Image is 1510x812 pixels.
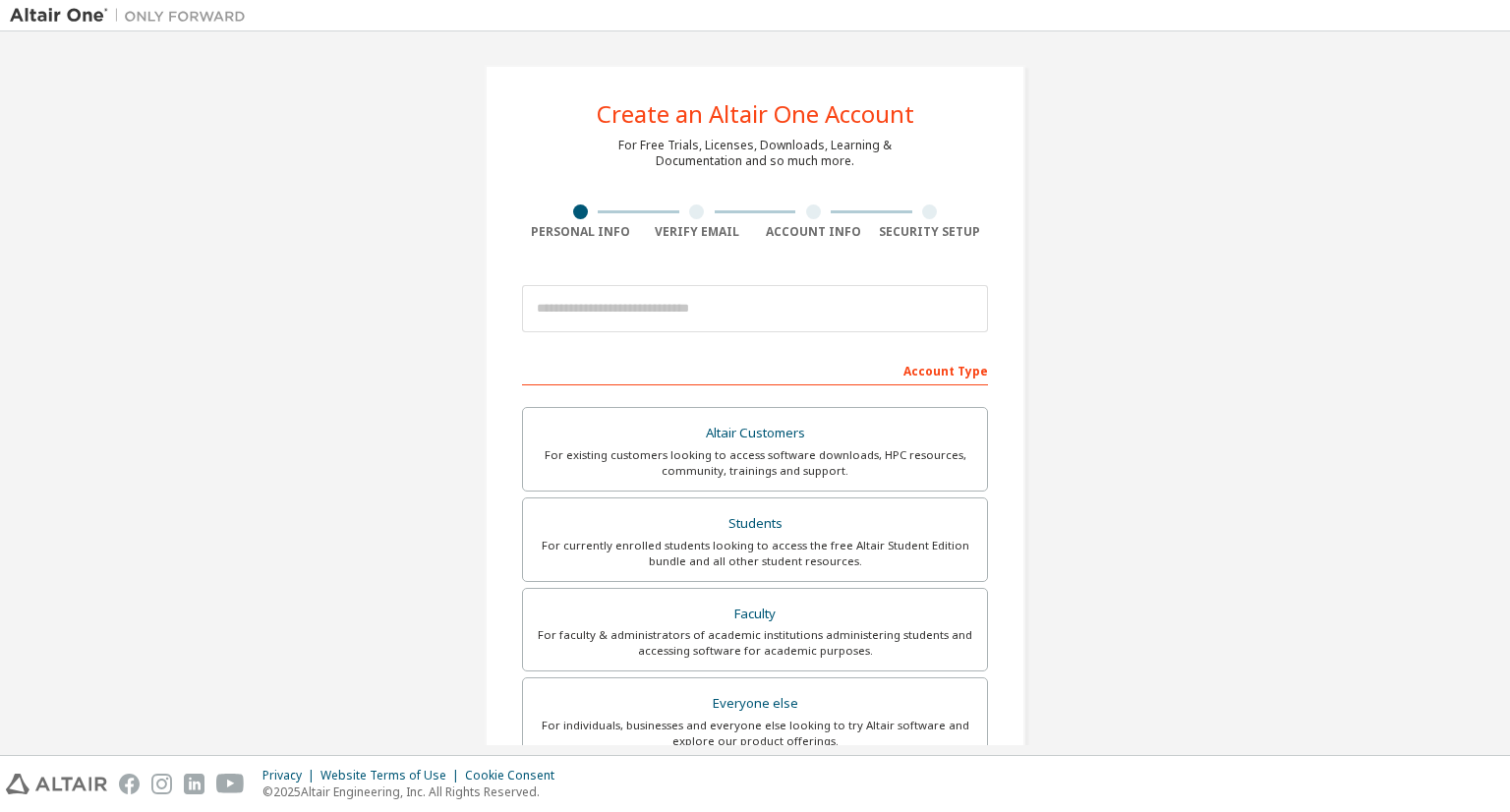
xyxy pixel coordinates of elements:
[320,768,465,783] div: Website Terms of Use
[535,538,975,569] div: For currently enrolled students looking to access the free Altair Student Edition bundle and all ...
[618,138,892,169] div: For Free Trials, Licenses, Downloads, Learning & Documentation and so much more.
[151,774,172,794] img: instagram.svg
[184,774,204,794] img: linkedin.svg
[262,783,566,800] p: © 2025 Altair Engineering, Inc. All Rights Reserved.
[535,718,975,749] div: For individuals, businesses and everyone else looking to try Altair software and explore our prod...
[535,447,975,479] div: For existing customers looking to access software downloads, HPC resources, community, trainings ...
[119,774,140,794] img: facebook.svg
[522,354,988,385] div: Account Type
[535,420,975,447] div: Altair Customers
[465,768,566,783] div: Cookie Consent
[10,6,256,26] img: Altair One
[6,774,107,794] img: altair_logo.svg
[216,774,245,794] img: youtube.svg
[262,768,320,783] div: Privacy
[597,102,914,126] div: Create an Altair One Account
[535,627,975,659] div: For faculty & administrators of academic institutions administering students and accessing softwa...
[535,510,975,538] div: Students
[535,690,975,718] div: Everyone else
[639,224,756,240] div: Verify Email
[535,601,975,628] div: Faculty
[872,224,989,240] div: Security Setup
[755,224,872,240] div: Account Info
[522,224,639,240] div: Personal Info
